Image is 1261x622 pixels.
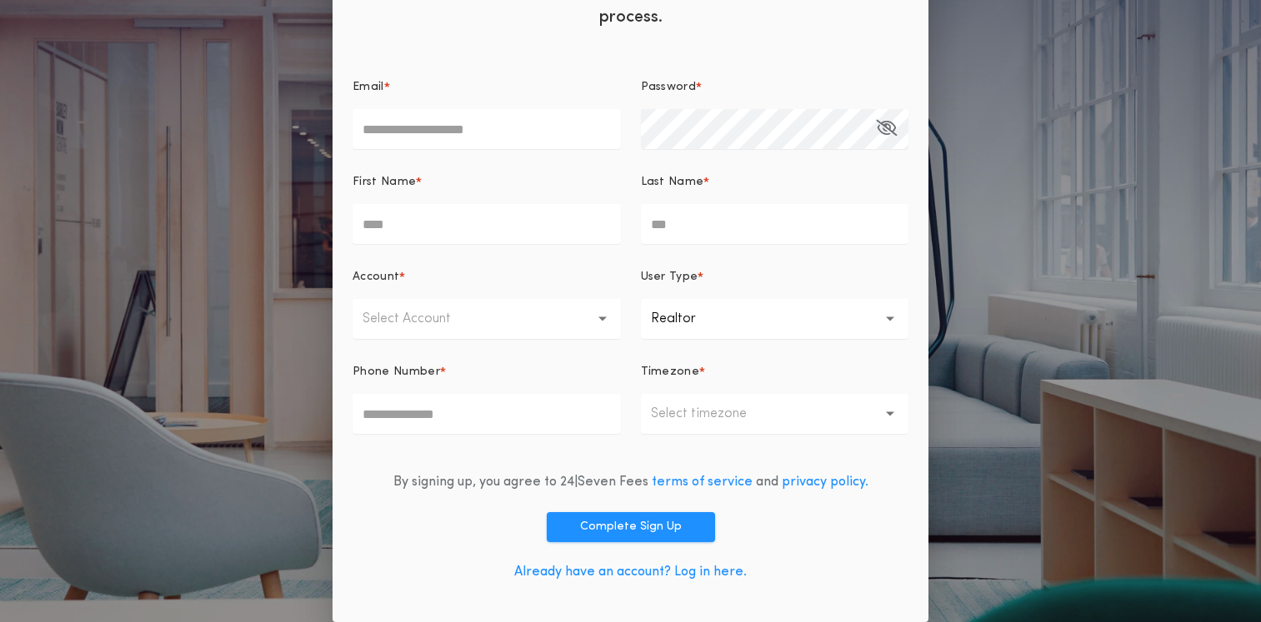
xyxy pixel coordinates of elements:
button: Password* [876,109,897,149]
button: Complete Sign Up [547,512,715,542]
p: First Name [353,174,416,191]
p: Email [353,79,384,96]
p: Last Name [641,174,704,191]
a: terms of service [652,475,753,489]
p: User Type [641,269,698,286]
p: Realtor [651,309,723,329]
a: Already have an account? Log in here. [514,565,747,579]
p: Account [353,269,399,286]
div: By signing up, you agree to 24|Seven Fees and [393,472,868,492]
p: Password [641,79,697,96]
input: Password* [641,109,909,149]
button: Select Account [353,299,621,339]
button: Realtor [641,299,909,339]
p: Select Account [363,309,478,329]
a: privacy policy. [782,475,868,489]
input: First Name* [353,204,621,244]
p: Select timezone [651,404,773,424]
input: Email* [353,109,621,149]
p: Phone Number [353,364,440,381]
p: Timezone [641,364,700,381]
button: Select timezone [641,394,909,434]
input: Last Name* [641,204,909,244]
input: Phone Number* [353,394,621,434]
